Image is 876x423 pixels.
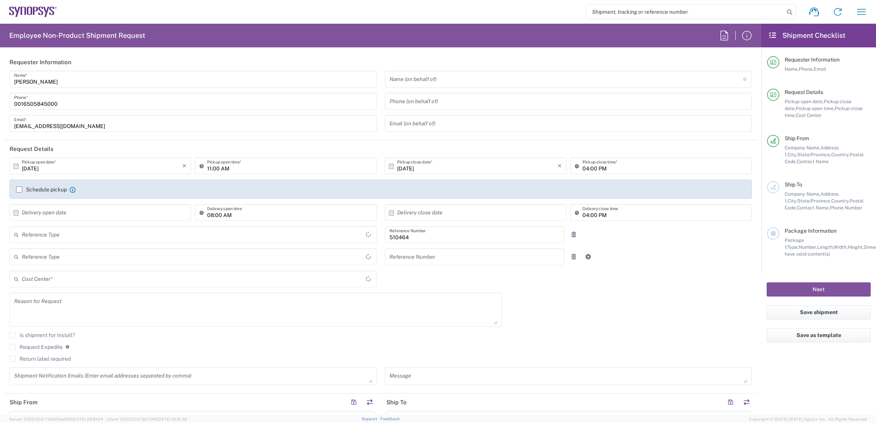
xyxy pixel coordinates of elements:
[568,229,579,240] a: Remove Reference
[796,105,835,111] span: Pickup open time,
[834,244,848,250] span: Width,
[787,244,799,250] span: Type,
[797,198,831,204] span: State/Province,
[799,244,817,250] span: Number,
[848,244,864,250] span: Height,
[799,66,814,72] span: Phone,
[788,152,797,157] span: City,
[362,417,381,421] a: Support
[767,328,871,342] button: Save as template
[796,112,822,118] span: Cost Center
[10,332,75,338] label: Is shipment for Install?
[9,417,103,421] span: Server: 2025.20.0-710e05ee653
[10,344,63,350] label: Request Expedite
[10,58,71,66] h2: Requester Information
[785,66,799,72] span: Name,
[72,417,103,421] span: [DATE] 09:51:04
[583,251,594,262] a: Add Reference
[785,145,821,151] span: Company Name,
[785,135,809,141] span: Ship From
[785,228,837,234] span: Package Information
[9,31,145,40] h2: Employee Non-Product Shipment Request
[797,205,830,211] span: Contact Name,
[797,159,829,164] span: Contact Name
[568,251,579,262] a: Remove Reference
[785,89,823,95] span: Request Details
[586,5,784,19] input: Shipment, tracking or reference number
[768,31,845,40] h2: Shipment Checklist
[814,66,826,72] span: Email
[767,282,871,297] button: Next
[16,186,67,193] label: Schedule pickup
[831,198,850,204] span: Country,
[785,191,821,197] span: Company Name,
[10,356,71,362] label: Return label required
[817,244,834,250] span: Length,
[831,152,850,157] span: Country,
[767,305,871,319] button: Save shipment
[107,417,187,421] span: Client: 2025.20.0-8b113f4
[788,198,797,204] span: City,
[380,417,400,421] a: Feedback
[10,399,37,406] h2: Ship From
[749,416,867,423] span: Copyright © [DATE]-[DATE] Agistix Inc., All Rights Reserved
[10,145,54,153] h2: Request Details
[797,152,831,157] span: State/Province,
[785,99,824,104] span: Pickup open date,
[157,417,187,421] span: [DATE] 10:16:38
[785,182,802,188] span: Ship To
[386,399,407,406] h2: Ship To
[785,237,804,250] span: Package 1:
[830,205,862,211] span: Phone Number
[558,160,562,172] i: ×
[785,57,840,63] span: Requester Information
[182,160,187,172] i: ×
